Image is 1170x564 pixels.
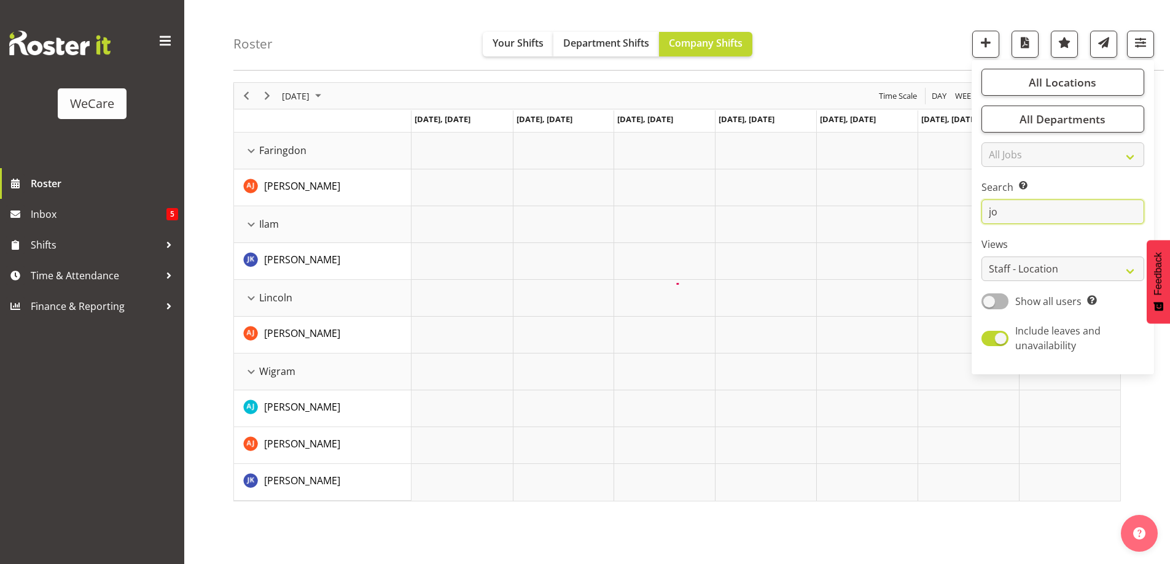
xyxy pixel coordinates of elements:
span: Your Shifts [493,36,544,50]
div: Timeline Week of September 1, 2025 [233,82,1121,501]
h4: Roster [233,37,273,51]
button: Department Shifts [553,32,659,56]
span: Department Shifts [563,36,649,50]
img: help-xxl-2.png [1133,527,1145,539]
span: Finance & Reporting [31,297,160,315]
img: Rosterit website logo [9,31,111,55]
button: Highlight an important date within the roster. [1051,31,1078,58]
span: Roster [31,174,178,193]
button: Send a list of all shifts for the selected filtered period to all rostered employees. [1090,31,1117,58]
span: Company Shifts [669,36,743,50]
span: Time & Attendance [31,266,160,285]
button: All Locations [981,69,1144,96]
button: Company Shifts [659,32,752,56]
span: All Locations [1029,75,1096,90]
button: Filter Shifts [1127,31,1154,58]
button: Feedback - Show survey [1147,240,1170,323]
button: Download a PDF of the roster according to the set date range. [1012,31,1039,58]
span: 5 [166,208,178,220]
span: Shifts [31,236,160,254]
button: Your Shifts [483,32,553,56]
div: WeCare [70,95,114,113]
span: Inbox [31,205,166,223]
button: Add a new shift [972,31,999,58]
span: Feedback [1153,252,1164,295]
